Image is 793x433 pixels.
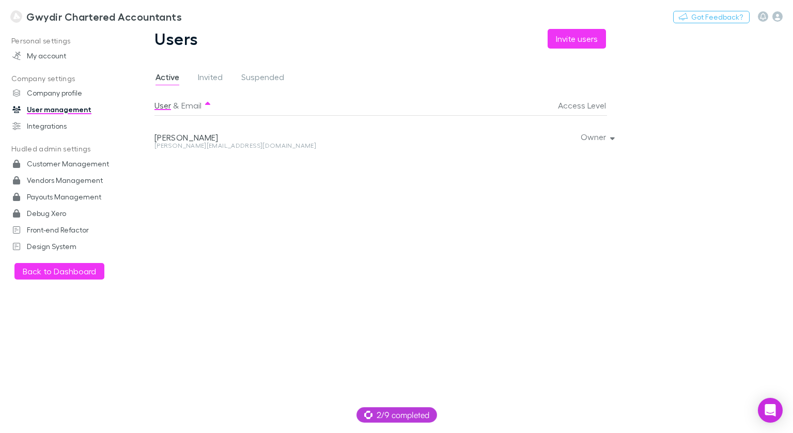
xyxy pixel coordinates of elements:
a: Debug Xero [2,205,128,222]
h1: Users [154,29,198,49]
div: Open Intercom Messenger [758,398,783,423]
span: Active [156,72,179,85]
a: Design System [2,238,128,255]
div: [PERSON_NAME] [154,132,440,143]
a: Customer Management [2,156,128,172]
p: Company settings [2,72,128,85]
p: Personal settings [2,35,128,48]
button: Owner [572,130,621,144]
span: Suspended [241,72,284,85]
button: Access Level [558,95,618,116]
div: [PERSON_NAME][EMAIL_ADDRESS][DOMAIN_NAME] [154,143,440,149]
div: & [154,95,440,116]
button: Invite users [548,29,606,49]
a: Company profile [2,85,128,101]
a: Gwydir Chartered Accountants [4,4,188,29]
a: Payouts Management [2,189,128,205]
p: Hudled admin settings [2,143,128,156]
button: Email [181,95,201,116]
a: Front-end Refactor [2,222,128,238]
button: Got Feedback? [673,11,750,23]
a: Vendors Management [2,172,128,189]
h3: Gwydir Chartered Accountants [26,10,182,23]
button: Back to Dashboard [14,263,104,280]
a: User management [2,101,128,118]
a: Integrations [2,118,128,134]
button: User [154,95,171,116]
img: Gwydir Chartered Accountants's Logo [10,10,22,23]
a: My account [2,48,128,64]
span: Invited [198,72,223,85]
